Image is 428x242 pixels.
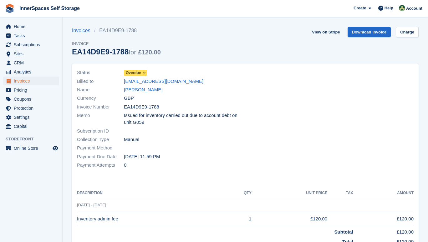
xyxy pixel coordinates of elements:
img: stora-icon-8386f47178a22dfd0bd8f6a31ec36ba5ce8667c1dd55bd0f319d3a0aa187defe.svg [5,4,14,13]
a: [PERSON_NAME] [124,86,162,93]
a: menu [3,77,59,85]
a: menu [3,68,59,76]
td: Inventory admin fee [77,212,224,226]
span: Tasks [14,31,51,40]
a: [EMAIL_ADDRESS][DOMAIN_NAME] [124,78,203,85]
span: Payment Attempts [77,162,124,169]
span: Overdue [126,70,141,76]
td: £120.00 [252,212,328,226]
span: Create [354,5,366,11]
span: 0 [124,162,126,169]
a: menu [3,58,59,67]
a: menu [3,144,59,153]
span: [DATE] - [DATE] [77,203,106,207]
span: Name [77,86,124,93]
a: Download Invoice [348,27,391,37]
nav: breadcrumbs [72,27,161,34]
span: Analytics [14,68,51,76]
td: £120.00 [353,226,414,236]
span: Capital [14,122,51,131]
th: Tax [327,188,353,198]
a: menu [3,113,59,122]
a: menu [3,86,59,94]
a: menu [3,22,59,31]
span: Pricing [14,86,51,94]
span: Online Store [14,144,51,153]
span: Account [406,5,422,12]
a: menu [3,95,59,103]
a: Overdue [124,69,147,76]
td: £120.00 [353,212,414,226]
span: EA14D9E9-1788 [124,103,159,111]
span: Payment Method [77,144,124,152]
time: 2025-07-24 22:59:59 UTC [124,153,160,160]
span: Settings [14,113,51,122]
a: Charge [396,27,419,37]
span: Sites [14,49,51,58]
span: Memo [77,112,124,126]
a: menu [3,31,59,40]
a: Preview store [52,144,59,152]
a: menu [3,104,59,113]
div: EA14D9E9-1788 [72,48,161,56]
strong: Subtotal [334,229,353,234]
span: Subscription ID [77,128,124,135]
span: Invoices [14,77,51,85]
th: Description [77,188,224,198]
span: Invoice [72,41,161,47]
span: Subscriptions [14,40,51,49]
span: Help [385,5,393,11]
a: View on Stripe [309,27,342,37]
a: Invoices [72,27,94,34]
th: QTY [224,188,252,198]
td: 1 [224,212,252,226]
span: Payment Due Date [77,153,124,160]
a: menu [3,40,59,49]
span: Status [77,69,124,76]
span: Manual [124,136,139,143]
span: Invoice Number [77,103,124,111]
span: Coupons [14,95,51,103]
span: Collection Type [77,136,124,143]
span: £120.00 [138,49,160,56]
span: Home [14,22,51,31]
a: menu [3,49,59,58]
img: Paula Amey [399,5,405,11]
a: menu [3,122,59,131]
span: GBP [124,95,134,102]
span: Storefront [6,136,62,142]
span: for [129,49,136,56]
span: Protection [14,104,51,113]
th: Unit Price [252,188,328,198]
span: Billed to [77,78,124,85]
span: Currency [77,95,124,102]
span: Issued for inventory carried out due to account debt on unit G059 [124,112,242,126]
th: Amount [353,188,414,198]
a: InnerSpaces Self Storage [17,3,82,13]
span: CRM [14,58,51,67]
